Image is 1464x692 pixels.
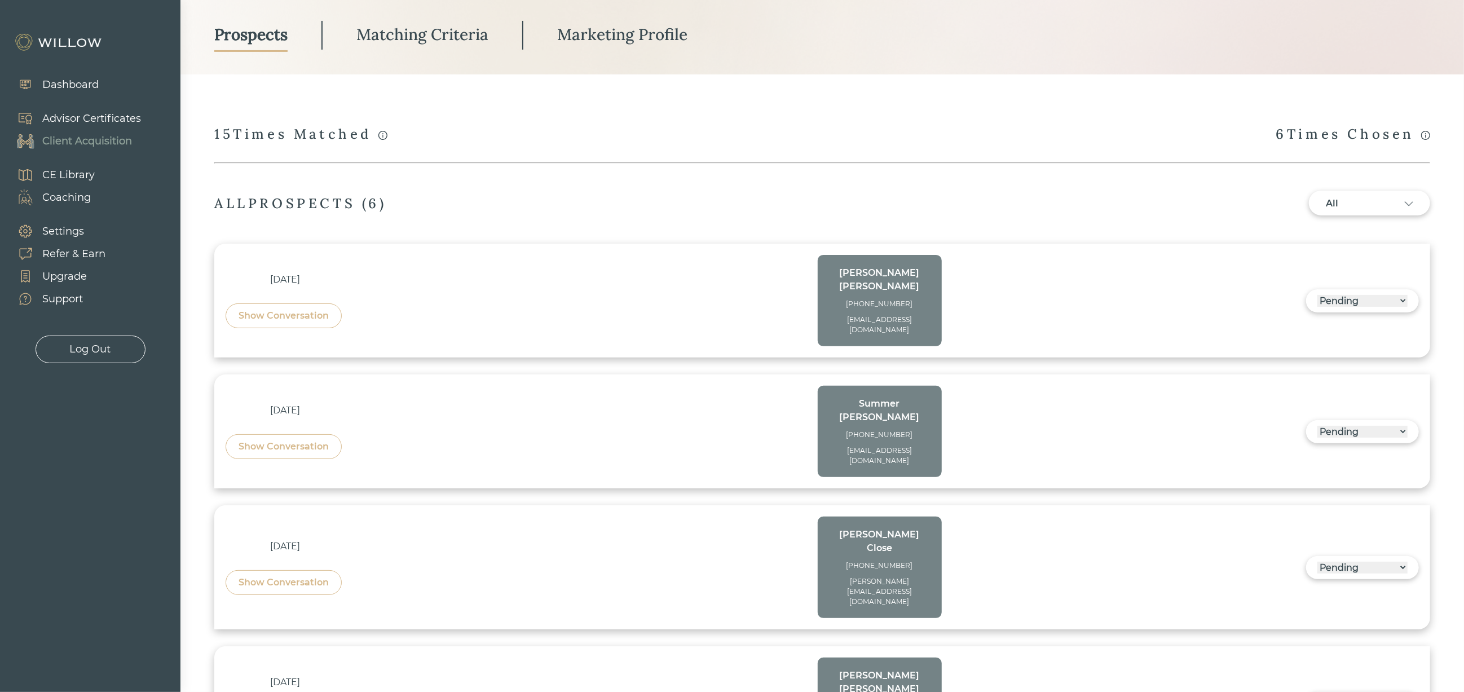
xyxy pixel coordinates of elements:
[214,24,288,45] div: Prospects
[829,576,931,607] div: [PERSON_NAME][EMAIL_ADDRESS][DOMAIN_NAME]
[829,446,931,466] div: [EMAIL_ADDRESS][DOMAIN_NAME]
[14,33,104,51] img: Willow
[214,195,387,212] div: ALL PROSPECTS ( 6 )
[6,107,141,130] a: Advisor Certificates
[42,224,84,239] div: Settings
[6,73,99,96] a: Dashboard
[356,19,488,52] a: Matching Criteria
[356,24,488,45] div: Matching Criteria
[6,243,105,265] a: Refer & Earn
[557,24,687,45] div: Marketing Profile
[70,342,111,357] div: Log Out
[226,404,345,417] div: [DATE]
[42,77,99,92] div: Dashboard
[6,265,105,288] a: Upgrade
[1276,125,1430,144] div: 6 Times Chosen
[6,130,141,152] a: Client Acquisition
[829,561,931,571] div: [PHONE_NUMBER]
[829,315,931,335] div: [EMAIL_ADDRESS][DOMAIN_NAME]
[6,164,95,186] a: CE Library
[42,269,87,284] div: Upgrade
[214,19,288,52] a: Prospects
[829,430,931,440] div: [PHONE_NUMBER]
[1421,131,1430,140] span: info-circle
[226,540,345,553] div: [DATE]
[829,397,931,424] div: Summer [PERSON_NAME]
[42,168,95,183] div: CE Library
[214,125,387,144] div: 15 Times Matched
[6,186,95,209] a: Coaching
[239,440,329,453] div: Show Conversation
[829,299,931,309] div: [PHONE_NUMBER]
[42,111,141,126] div: Advisor Certificates
[829,528,931,555] div: [PERSON_NAME] Close
[42,190,91,205] div: Coaching
[42,134,132,149] div: Client Acquisition
[829,266,931,293] div: [PERSON_NAME] [PERSON_NAME]
[6,220,105,243] a: Settings
[42,246,105,262] div: Refer & Earn
[1326,197,1371,210] div: All
[226,273,345,287] div: [DATE]
[239,309,329,323] div: Show Conversation
[239,576,329,589] div: Show Conversation
[378,131,387,140] span: info-circle
[226,676,345,689] div: [DATE]
[42,292,83,307] div: Support
[557,19,687,52] a: Marketing Profile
